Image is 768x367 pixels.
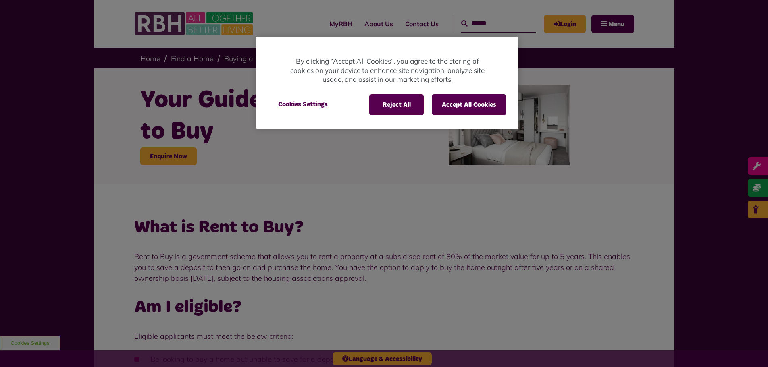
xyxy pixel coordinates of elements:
[289,57,486,84] p: By clicking “Accept All Cookies”, you agree to the storing of cookies on your device to enhance s...
[432,94,506,115] button: Accept All Cookies
[369,94,424,115] button: Reject All
[268,94,337,114] button: Cookies Settings
[256,37,518,129] div: Cookie banner
[256,37,518,129] div: Privacy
